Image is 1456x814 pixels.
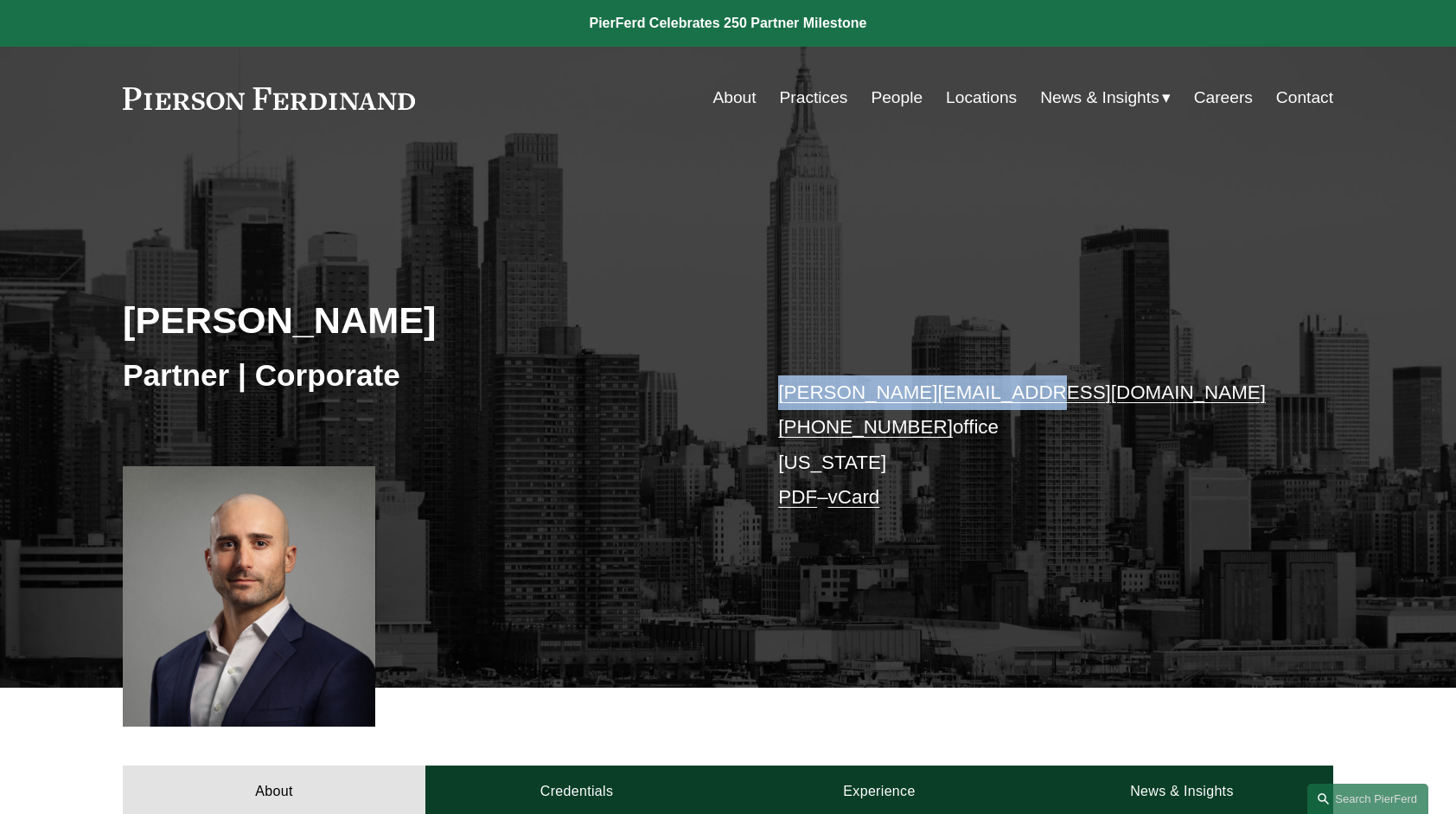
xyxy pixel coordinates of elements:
[828,486,880,508] a: vCard
[778,416,953,438] a: [PHONE_NUMBER]
[1040,81,1171,114] a: folder dropdown
[1194,81,1253,114] a: Careers
[1040,83,1159,113] span: News & Insights
[871,81,923,114] a: People
[778,375,1282,515] p: office [US_STATE] –
[946,81,1017,114] a: Locations
[778,381,1266,403] a: [PERSON_NAME][EMAIL_ADDRESS][DOMAIN_NAME]
[712,81,756,114] a: About
[778,486,817,508] a: PDF
[123,298,728,343] h2: [PERSON_NAME]
[1307,784,1428,814] a: Search this site
[123,356,728,394] h3: Partner | Corporate
[1276,81,1333,114] a: Contact
[780,81,848,114] a: Practices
